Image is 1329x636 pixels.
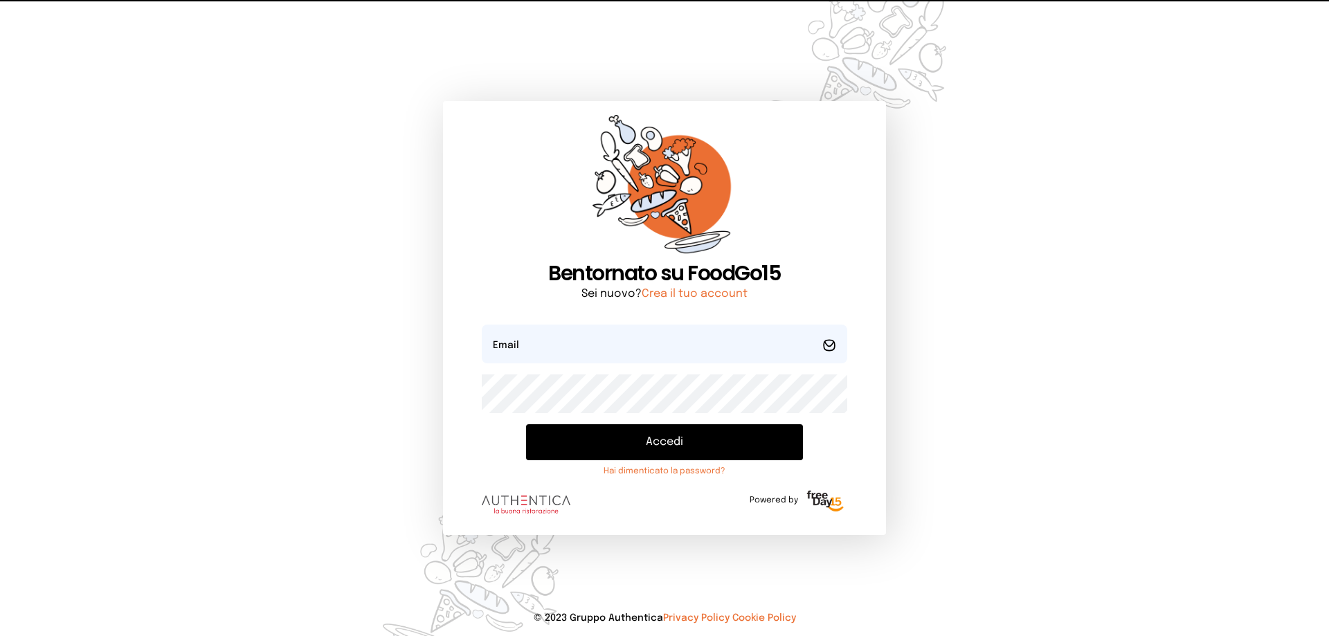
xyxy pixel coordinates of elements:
a: Cookie Policy [732,613,796,623]
a: Crea il tuo account [642,288,748,300]
img: logo.8f33a47.png [482,496,570,514]
img: logo-freeday.3e08031.png [804,488,847,516]
p: © 2023 Gruppo Authentica [22,611,1307,625]
p: Sei nuovo? [482,286,847,302]
span: Powered by [750,495,798,506]
img: sticker-orange.65babaf.png [593,115,736,261]
a: Hai dimenticato la password? [526,466,803,477]
h1: Bentornato su FoodGo15 [482,261,847,286]
a: Privacy Policy [663,613,730,623]
button: Accedi [526,424,803,460]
